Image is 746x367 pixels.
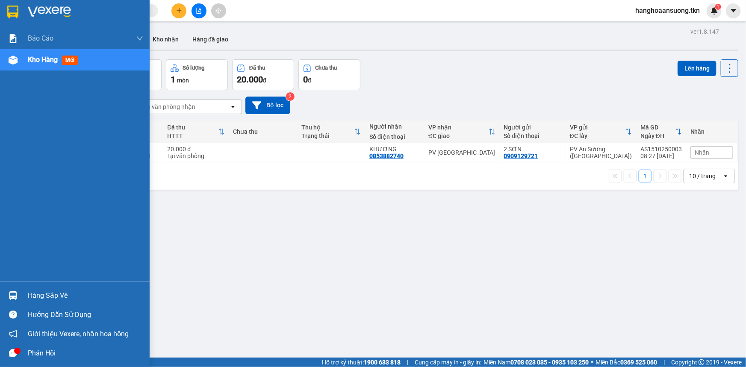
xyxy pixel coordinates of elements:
[620,359,657,366] strong: 0369 525 060
[171,3,186,18] button: plus
[232,59,294,90] button: Đã thu20.000đ
[286,92,295,101] sup: 2
[690,128,733,135] div: Nhãn
[167,153,224,159] div: Tại văn phòng
[230,103,236,110] svg: open
[237,74,263,85] span: 20.000
[28,33,53,44] span: Báo cáo
[166,59,228,90] button: Số lượng1món
[80,21,357,32] li: [STREET_ADDRESS][PERSON_NAME]. [GEOGRAPHIC_DATA], Tỉnh [GEOGRAPHIC_DATA]
[9,56,18,65] img: warehouse-icon
[136,35,143,42] span: down
[689,172,716,180] div: 10 / trang
[233,128,293,135] div: Chưa thu
[415,358,481,367] span: Cung cấp máy in - giấy in:
[196,8,202,14] span: file-add
[726,3,741,18] button: caret-down
[215,8,221,14] span: aim
[249,65,265,71] div: Đã thu
[717,4,719,10] span: 1
[183,65,205,71] div: Số lượng
[9,349,17,357] span: message
[28,347,143,360] div: Phản hồi
[211,3,226,18] button: aim
[504,132,561,139] div: Số điện thoại
[9,330,17,338] span: notification
[28,329,129,339] span: Giới thiệu Vexere, nhận hoa hồng
[322,358,401,367] span: Hỗ trợ kỹ thuật:
[167,146,224,153] div: 20.000 đ
[730,7,737,15] span: caret-down
[504,153,538,159] div: 0909129721
[263,77,266,84] span: đ
[9,34,18,43] img: solution-icon
[678,61,717,76] button: Lên hàng
[364,359,401,366] strong: 1900 633 818
[9,311,17,319] span: question-circle
[428,149,495,156] div: PV [GEOGRAPHIC_DATA]
[504,146,561,153] div: 2 SƠN
[301,132,354,139] div: Trạng thái
[510,359,589,366] strong: 0708 023 035 - 0935 103 250
[428,132,489,139] div: ĐC giao
[28,308,143,321] div: Hướng dẫn sử dụng
[715,4,721,10] sup: 1
[369,123,420,130] div: Người nhận
[428,124,489,131] div: VP nhận
[639,170,652,182] button: 1
[640,146,682,153] div: AS1510250003
[566,120,636,143] th: Toggle SortBy
[369,133,420,140] div: Số điện thoại
[570,146,632,159] div: PV An Sương ([GEOGRAPHIC_DATA])
[484,358,589,367] span: Miền Nam
[570,124,625,131] div: VP gửi
[316,65,337,71] div: Chưa thu
[591,361,593,364] span: ⚪️
[163,120,229,143] th: Toggle SortBy
[146,29,186,50] button: Kho nhận
[690,27,719,36] div: ver 1.8.147
[663,358,665,367] span: |
[298,59,360,90] button: Chưa thu0đ
[80,32,357,42] li: Hotline: 1900 8153
[699,359,705,365] span: copyright
[711,7,718,15] img: icon-new-feature
[301,124,354,131] div: Thu hộ
[596,358,657,367] span: Miền Bắc
[28,56,58,64] span: Kho hàng
[11,62,136,91] b: GỬI : PV An Sương ([GEOGRAPHIC_DATA])
[186,29,235,50] button: Hàng đã giao
[308,77,311,84] span: đ
[369,153,404,159] div: 0853882740
[303,74,308,85] span: 0
[28,289,143,302] div: Hàng sắp về
[504,124,561,131] div: Người gửi
[636,120,686,143] th: Toggle SortBy
[171,74,175,85] span: 1
[167,132,218,139] div: HTTT
[695,149,710,156] span: Nhãn
[424,120,500,143] th: Toggle SortBy
[167,124,218,131] div: Đã thu
[9,291,18,300] img: warehouse-icon
[640,124,675,131] div: Mã GD
[136,103,195,111] div: Chọn văn phòng nhận
[640,132,675,139] div: Ngày ĐH
[177,77,189,84] span: món
[176,8,182,14] span: plus
[722,173,729,179] svg: open
[628,5,707,16] span: hanghoaansuong.tkn
[407,358,408,367] span: |
[570,132,625,139] div: ĐC lấy
[297,120,365,143] th: Toggle SortBy
[62,56,78,65] span: mới
[369,146,420,153] div: KHƯƠNG
[245,97,290,114] button: Bộ lọc
[11,11,53,53] img: logo.jpg
[7,6,18,18] img: logo-vxr
[640,153,682,159] div: 08:27 [DATE]
[192,3,206,18] button: file-add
